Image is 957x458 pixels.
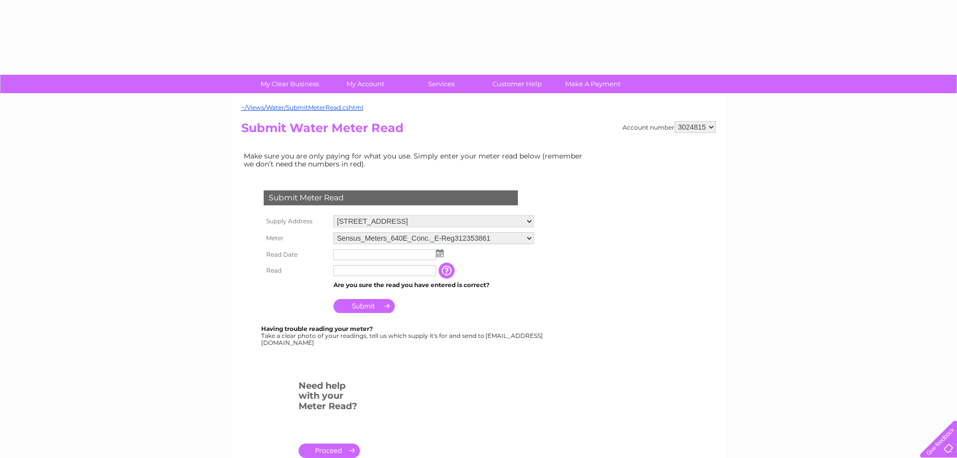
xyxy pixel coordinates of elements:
a: . [299,444,360,458]
h2: Submit Water Meter Read [241,121,716,140]
div: Submit Meter Read [264,190,518,205]
div: Take a clear photo of your readings, tell us which supply it's for and send to [EMAIL_ADDRESS][DO... [261,325,544,346]
td: Are you sure the read you have entered is correct? [331,279,536,292]
b: Having trouble reading your meter? [261,325,373,332]
div: Account number [623,121,716,133]
input: Submit [333,299,395,313]
h3: Need help with your Meter Read? [299,379,360,417]
a: My Clear Business [249,75,331,93]
td: Make sure you are only paying for what you use. Simply enter your meter read below (remember we d... [241,150,590,170]
th: Supply Address [261,213,331,230]
a: Services [400,75,482,93]
a: ~/Views/Water/SubmitMeterRead.cshtml [241,104,363,111]
a: Customer Help [476,75,558,93]
a: My Account [324,75,407,93]
a: Make A Payment [552,75,634,93]
th: Read [261,263,331,279]
input: Information [439,263,457,279]
img: ... [436,249,444,257]
th: Read Date [261,247,331,263]
th: Meter [261,230,331,247]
